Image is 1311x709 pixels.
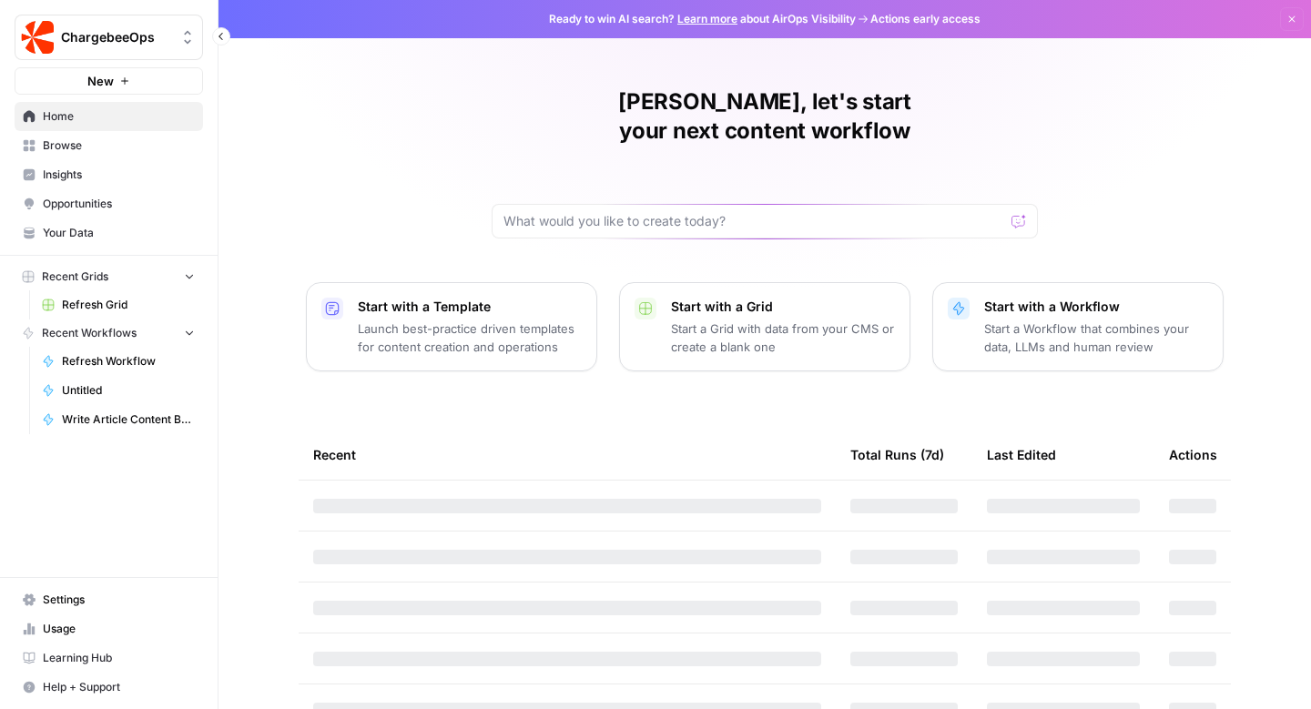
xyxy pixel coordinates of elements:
button: Start with a TemplateLaunch best-practice driven templates for content creation and operations [306,282,597,371]
a: Learning Hub [15,643,203,673]
span: Recent Workflows [42,325,137,341]
p: Launch best-practice driven templates for content creation and operations [358,319,582,356]
span: Settings [43,592,195,608]
a: Usage [15,614,203,643]
span: Refresh Grid [62,297,195,313]
button: Start with a GridStart a Grid with data from your CMS or create a blank one [619,282,910,371]
span: New [87,72,114,90]
button: Workspace: ChargebeeOps [15,15,203,60]
span: Write Article Content Brief [62,411,195,428]
span: Recent Grids [42,268,108,285]
a: Insights [15,160,203,189]
p: Start a Grid with data from your CMS or create a blank one [671,319,895,356]
p: Start a Workflow that combines your data, LLMs and human review [984,319,1208,356]
span: Usage [43,621,195,637]
button: Help + Support [15,673,203,702]
div: Total Runs (7d) [850,430,944,480]
h1: [PERSON_NAME], let's start your next content workflow [492,87,1038,146]
span: Ready to win AI search? about AirOps Visibility [549,11,856,27]
a: Untitled [34,376,203,405]
button: Recent Workflows [15,319,203,347]
p: Start with a Grid [671,298,895,316]
a: Write Article Content Brief [34,405,203,434]
span: Learning Hub [43,650,195,666]
div: Recent [313,430,821,480]
button: Recent Grids [15,263,203,290]
a: Home [15,102,203,131]
p: Start with a Workflow [984,298,1208,316]
p: Start with a Template [358,298,582,316]
span: ChargebeeOps [61,28,171,46]
div: Actions [1169,430,1217,480]
a: Browse [15,131,203,160]
span: Your Data [43,225,195,241]
button: New [15,67,203,95]
a: Opportunities [15,189,203,218]
div: Last Edited [987,430,1056,480]
input: What would you like to create today? [503,212,1004,230]
span: Actions early access [870,11,981,27]
span: Opportunities [43,196,195,212]
a: Refresh Workflow [34,347,203,376]
span: Refresh Workflow [62,353,195,370]
span: Untitled [62,382,195,399]
span: Insights [43,167,195,183]
span: Browse [43,137,195,154]
a: Learn more [677,12,737,25]
a: Your Data [15,218,203,248]
span: Home [43,108,195,125]
a: Settings [15,585,203,614]
button: Start with a WorkflowStart a Workflow that combines your data, LLMs and human review [932,282,1224,371]
span: Help + Support [43,679,195,695]
img: ChargebeeOps Logo [21,21,54,54]
a: Refresh Grid [34,290,203,319]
